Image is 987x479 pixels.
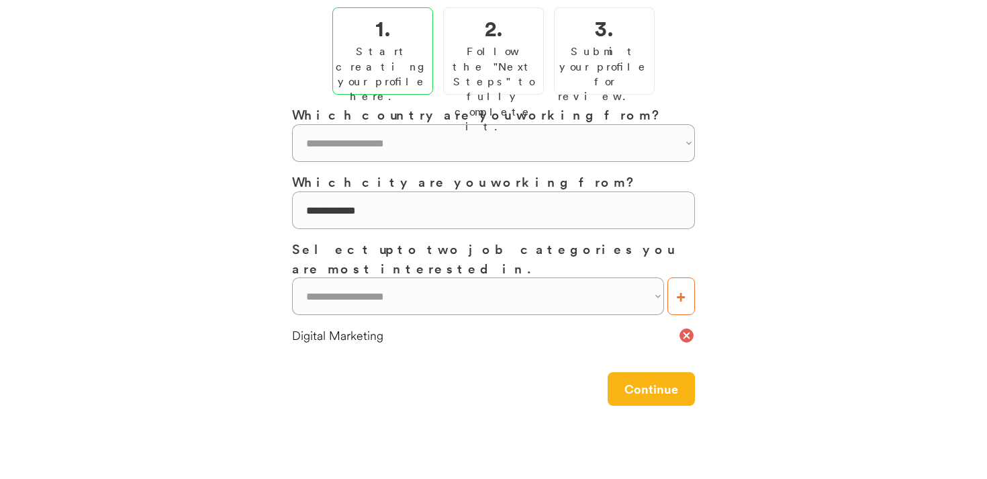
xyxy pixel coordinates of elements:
button: cancel [678,327,695,344]
div: Follow the "Next Steps" to fully complete it. [447,44,540,134]
h3: Which country are you working from? [292,105,695,124]
button: + [667,277,695,315]
h3: Which city are you working from? [292,172,695,191]
div: Start creating your profile here. [336,44,430,104]
h2: 3. [595,11,614,44]
button: Continue [608,372,695,406]
div: Digital Marketing [292,327,678,344]
h2: 2. [485,11,503,44]
h3: Select up to two job categories you are most interested in. [292,239,695,277]
h2: 1. [375,11,391,44]
div: Submit your profile for review. [558,44,651,104]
